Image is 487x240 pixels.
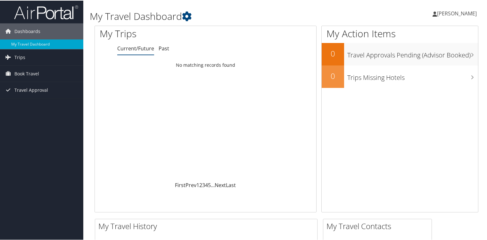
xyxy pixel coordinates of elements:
[199,181,202,188] a: 2
[205,181,208,188] a: 4
[326,220,432,231] h2: My Travel Contacts
[322,70,344,81] h2: 0
[433,3,483,22] a: [PERSON_NAME]
[208,181,211,188] a: 5
[215,181,226,188] a: Next
[322,47,344,58] h2: 0
[14,65,39,81] span: Book Travel
[437,9,477,16] span: [PERSON_NAME]
[159,44,169,51] a: Past
[14,49,25,65] span: Trips
[186,181,196,188] a: Prev
[117,44,154,51] a: Current/Future
[100,26,219,40] h1: My Trips
[95,59,316,70] td: No matching records found
[90,9,352,22] h1: My Travel Dashboard
[98,220,317,231] h2: My Travel History
[14,4,78,19] img: airportal-logo.png
[14,81,48,98] span: Travel Approval
[14,23,40,39] span: Dashboards
[322,42,478,65] a: 0Travel Approvals Pending (Advisor Booked)
[196,181,199,188] a: 1
[202,181,205,188] a: 3
[347,47,478,59] h3: Travel Approvals Pending (Advisor Booked)
[226,181,236,188] a: Last
[175,181,186,188] a: First
[347,69,478,81] h3: Trips Missing Hotels
[211,181,215,188] span: …
[322,65,478,87] a: 0Trips Missing Hotels
[322,26,478,40] h1: My Action Items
